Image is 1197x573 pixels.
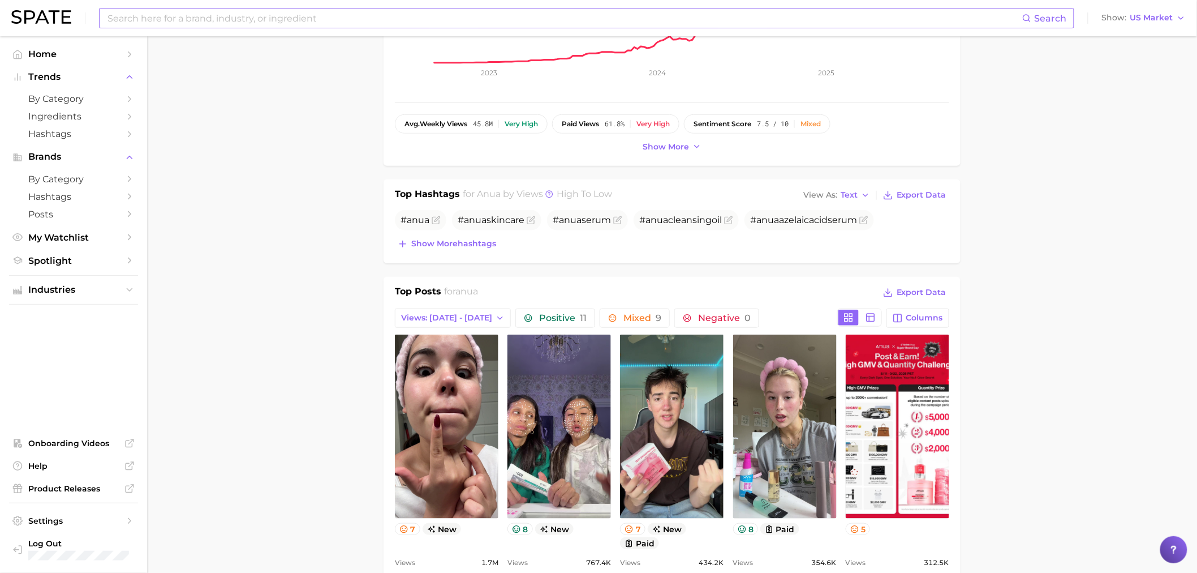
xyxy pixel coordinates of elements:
[605,120,625,128] span: 61.8%
[28,484,119,494] span: Product Releases
[733,523,759,535] button: 8
[28,93,119,104] span: by Category
[649,69,666,77] tspan: 2024
[9,252,138,270] a: Spotlight
[481,556,498,570] span: 1.7m
[458,215,524,225] span: # skincare
[404,120,467,128] span: weekly views
[553,215,611,225] span: # serum
[733,556,753,570] span: Views
[800,188,873,203] button: View AsText
[656,313,661,323] span: 9
[9,435,138,452] a: Onboarding Videos
[620,523,645,535] button: 7
[9,480,138,497] a: Product Releases
[401,313,492,323] span: Views: [DATE] - [DATE]
[803,192,837,198] span: View As
[620,537,659,549] button: paid
[477,189,501,199] span: anua
[9,108,138,125] a: Ingredients
[535,523,574,535] span: new
[28,232,119,243] span: My Watchlist
[28,461,119,471] span: Help
[724,216,733,225] button: Flag as miscategorized or irrelevant
[28,129,119,139] span: Hashtags
[744,313,751,323] span: 0
[562,120,599,128] span: paid views
[395,556,415,570] span: Views
[473,120,493,128] span: 45.8m
[395,236,499,252] button: Show morehashtags
[407,215,429,225] span: anua
[557,189,613,199] span: high to low
[750,215,857,225] span: # azelaicacidserum
[639,215,722,225] span: # cleansingoil
[586,556,611,570] span: 767.4k
[846,523,871,535] button: 5
[404,119,420,128] abbr: average
[760,523,799,535] button: paid
[684,114,830,134] button: sentiment score7.5 / 10Mixed
[9,206,138,223] a: Posts
[924,556,949,570] span: 312.5k
[456,286,479,297] span: anua
[1035,13,1067,24] span: Search
[880,285,949,301] button: Export Data
[897,190,946,200] span: Export Data
[28,209,119,220] span: Posts
[28,191,119,202] span: Hashtags
[106,8,1022,28] input: Search here for a brand, industry, or ingredient
[613,216,622,225] button: Flag as miscategorized or irrelevant
[507,523,533,535] button: 8
[411,239,496,249] span: Show more hashtags
[432,216,441,225] button: Flag as miscategorized or irrelevant
[580,313,587,323] span: 11
[464,215,486,225] span: anua
[9,125,138,143] a: Hashtags
[880,187,949,203] button: Export Data
[636,120,670,128] div: Very high
[1099,11,1189,25] button: ShowUS Market
[28,516,119,526] span: Settings
[28,255,119,266] span: Spotlight
[395,187,460,203] h1: Top Hashtags
[539,314,587,323] span: Positive
[28,174,119,185] span: by Category
[9,457,138,474] a: Help
[1102,15,1127,21] span: Show
[28,285,119,295] span: Industries
[846,556,866,570] span: Views
[28,438,119,448] span: Onboarding Videos
[623,314,661,323] span: Mixed
[9,45,138,63] a: Home
[1130,15,1173,21] span: US Market
[28,538,129,549] span: Log Out
[395,523,420,535] button: 7
[698,314,751,323] span: Negative
[559,215,582,225] span: anua
[401,215,429,225] span: #
[395,285,441,302] h1: Top Posts
[28,72,119,82] span: Trends
[9,188,138,206] a: Hashtags
[643,142,689,152] span: Show more
[552,114,679,134] button: paid views61.8%Very high
[9,229,138,246] a: My Watchlist
[841,192,858,198] span: Text
[756,215,779,225] span: anua
[640,139,704,155] button: Show more
[906,313,943,323] span: Columns
[859,216,868,225] button: Flag as miscategorized or irrelevant
[812,556,837,570] span: 354.6k
[9,512,138,529] a: Settings
[28,49,119,59] span: Home
[395,309,511,328] button: Views: [DATE] - [DATE]
[410,29,430,37] tspan: 20.0m
[507,556,528,570] span: Views
[505,120,538,128] div: Very high
[645,215,668,225] span: anua
[481,69,498,77] tspan: 2023
[445,285,479,302] h2: for
[28,111,119,122] span: Ingredients
[463,187,613,203] h2: for by Views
